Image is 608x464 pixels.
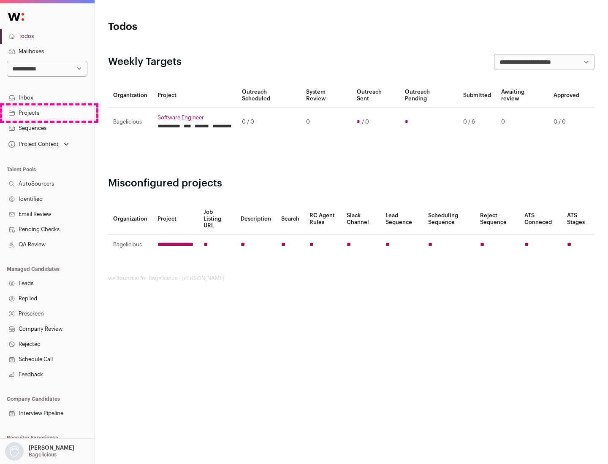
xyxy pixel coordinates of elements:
[562,204,594,235] th: ATS Stages
[237,108,301,137] td: 0 / 0
[237,84,301,108] th: Outreach Scheduled
[108,84,152,108] th: Organization
[198,204,236,235] th: Job Listing URL
[496,108,548,137] td: 0
[362,119,369,125] span: / 0
[108,204,152,235] th: Organization
[548,84,584,108] th: Approved
[458,84,496,108] th: Submitted
[108,235,152,255] td: Bagelicious
[236,204,276,235] th: Description
[458,108,496,137] td: 0 / 6
[276,204,304,235] th: Search
[304,204,341,235] th: RC Agent Rules
[496,84,548,108] th: Awaiting review
[519,204,562,235] th: ATS Conneced
[108,177,594,190] h2: Misconfigured projects
[108,55,182,69] h2: Weekly Targets
[5,442,24,461] img: nopic.png
[342,204,380,235] th: Slack Channel
[301,108,351,137] td: 0
[157,114,232,121] a: Software Engineer
[29,445,74,451] p: [PERSON_NAME]
[423,204,475,235] th: Scheduling Sequence
[108,108,152,137] td: Bagelicious
[301,84,351,108] th: System Review
[475,204,520,235] th: Reject Sequence
[29,451,57,458] p: Bagelicious
[7,141,59,148] div: Project Context
[108,20,270,34] h1: Todos
[152,84,237,108] th: Project
[3,8,29,25] img: Wellfound
[3,442,76,461] button: Open dropdown
[352,84,400,108] th: Outreach Sent
[400,84,458,108] th: Outreach Pending
[7,138,71,150] button: Open dropdown
[108,275,594,282] footer: wellfound:ai for Bagelicious - [PERSON_NAME]
[152,204,198,235] th: Project
[548,108,584,137] td: 0 / 0
[380,204,423,235] th: Lead Sequence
